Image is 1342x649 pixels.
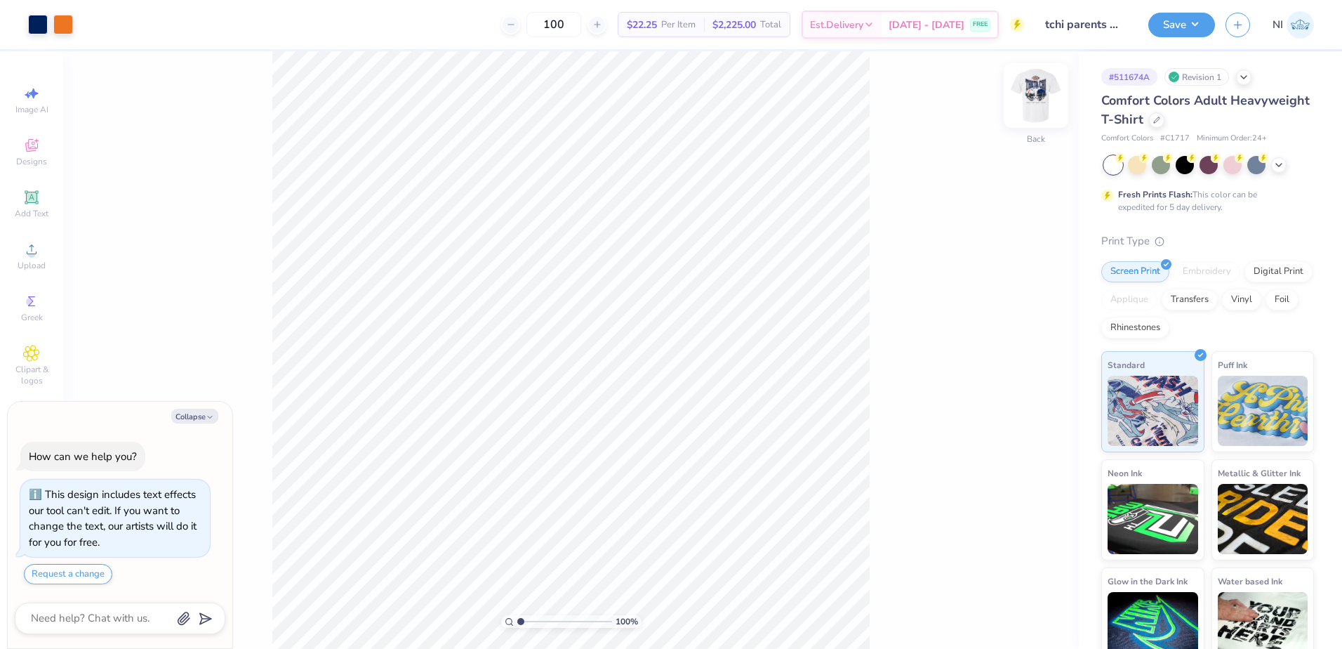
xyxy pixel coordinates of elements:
[1108,376,1198,446] img: Standard
[18,260,46,271] span: Upload
[1160,133,1190,145] span: # C1717
[171,409,218,424] button: Collapse
[1164,68,1229,86] div: Revision 1
[810,18,863,32] span: Est. Delivery
[29,450,137,464] div: How can we help you?
[1197,133,1267,145] span: Minimum Order: 24 +
[16,156,47,167] span: Designs
[526,12,581,37] input: – –
[1101,92,1310,128] span: Comfort Colors Adult Heavyweight T-Shirt
[1101,317,1169,339] div: Rhinestones
[1222,289,1261,310] div: Vinyl
[1244,261,1313,282] div: Digital Print
[24,564,112,584] button: Request a change
[29,487,197,549] div: This design includes text effects our tool can't edit. If you want to change the text, our artist...
[1101,133,1153,145] span: Comfort Colors
[1218,484,1308,554] img: Metallic & Glitter Ink
[1218,466,1301,480] span: Metallic & Glitter Ink
[7,364,56,386] span: Clipart & logos
[1101,289,1157,310] div: Applique
[1118,189,1192,200] strong: Fresh Prints Flash:
[1273,17,1283,33] span: NI
[973,20,988,29] span: FREE
[1108,466,1142,480] span: Neon Ink
[661,18,696,32] span: Per Item
[1118,188,1291,214] div: This color can be expedited for 5 day delivery.
[627,18,657,32] span: $22.25
[1273,11,1314,39] a: NI
[1101,68,1157,86] div: # 511674A
[712,18,756,32] span: $2,225.00
[21,312,43,323] span: Greek
[1174,261,1240,282] div: Embroidery
[1265,289,1298,310] div: Foil
[1108,574,1188,589] span: Glow in the Dark Ink
[616,615,638,628] span: 100 %
[1101,261,1169,282] div: Screen Print
[1108,358,1145,372] span: Standard
[889,18,964,32] span: [DATE] - [DATE]
[1218,358,1247,372] span: Puff Ink
[15,208,48,219] span: Add Text
[15,104,48,115] span: Image AI
[1218,376,1308,446] img: Puff Ink
[1027,133,1045,145] div: Back
[1162,289,1218,310] div: Transfers
[1218,574,1282,589] span: Water based Ink
[760,18,781,32] span: Total
[1287,11,1314,39] img: Nicole Isabelle Dimla
[1008,67,1064,124] img: Back
[1148,13,1215,37] button: Save
[1035,11,1138,39] input: Untitled Design
[1101,233,1314,249] div: Print Type
[1108,484,1198,554] img: Neon Ink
